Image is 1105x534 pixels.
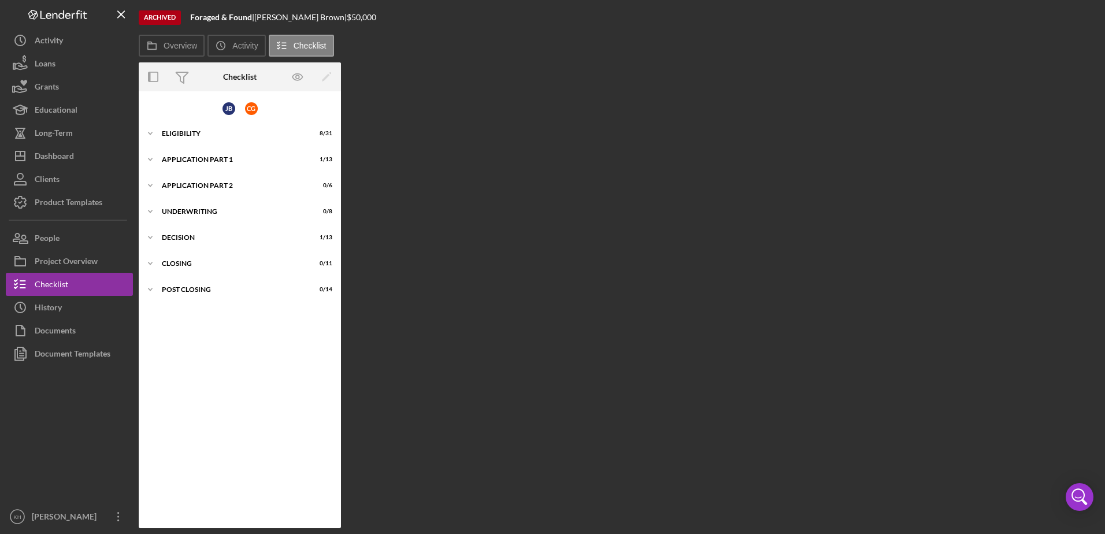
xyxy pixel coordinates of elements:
[162,234,303,241] div: Decision
[164,41,197,50] label: Overview
[162,182,303,189] div: Application Part 2
[13,514,21,520] text: KH
[35,121,73,147] div: Long-Term
[6,273,133,296] button: Checklist
[6,52,133,75] button: Loans
[6,191,133,214] button: Product Templates
[6,121,133,144] button: Long-Term
[232,41,258,50] label: Activity
[223,72,257,81] div: Checklist
[35,342,110,368] div: Document Templates
[162,130,303,137] div: Eligibility
[6,505,133,528] button: KH[PERSON_NAME]
[35,144,74,170] div: Dashboard
[162,156,303,163] div: Application Part 1
[269,35,334,57] button: Checklist
[312,260,332,267] div: 0 / 11
[294,41,327,50] label: Checklist
[162,260,303,267] div: Closing
[35,168,60,194] div: Clients
[312,286,332,293] div: 0 / 14
[162,208,303,215] div: Underwriting
[312,156,332,163] div: 1 / 13
[190,13,254,22] div: |
[35,52,55,78] div: Loans
[139,35,205,57] button: Overview
[312,234,332,241] div: 1 / 13
[312,182,332,189] div: 0 / 6
[223,102,235,115] div: J B
[6,227,133,250] button: People
[35,29,63,55] div: Activity
[139,10,181,25] div: Archived
[35,191,102,217] div: Product Templates
[35,98,77,124] div: Educational
[35,250,98,276] div: Project Overview
[312,130,332,137] div: 8 / 31
[35,273,68,299] div: Checklist
[190,12,252,22] b: Foraged & Found
[29,505,104,531] div: [PERSON_NAME]
[6,342,133,365] button: Document Templates
[1066,483,1093,511] div: Open Intercom Messenger
[347,12,376,22] span: $50,000
[35,319,76,345] div: Documents
[35,227,60,253] div: People
[6,296,133,319] button: History
[6,319,133,342] button: Documents
[6,75,133,98] button: Grants
[6,250,133,273] button: Project Overview
[6,29,133,52] button: Activity
[6,168,133,191] button: Clients
[312,208,332,215] div: 0 / 8
[6,98,133,121] button: Educational
[207,35,265,57] button: Activity
[35,296,62,322] div: History
[6,144,133,168] button: Dashboard
[35,75,59,101] div: Grants
[162,286,303,293] div: Post Closing
[245,102,258,115] div: C G
[254,13,347,22] div: [PERSON_NAME] Brown |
